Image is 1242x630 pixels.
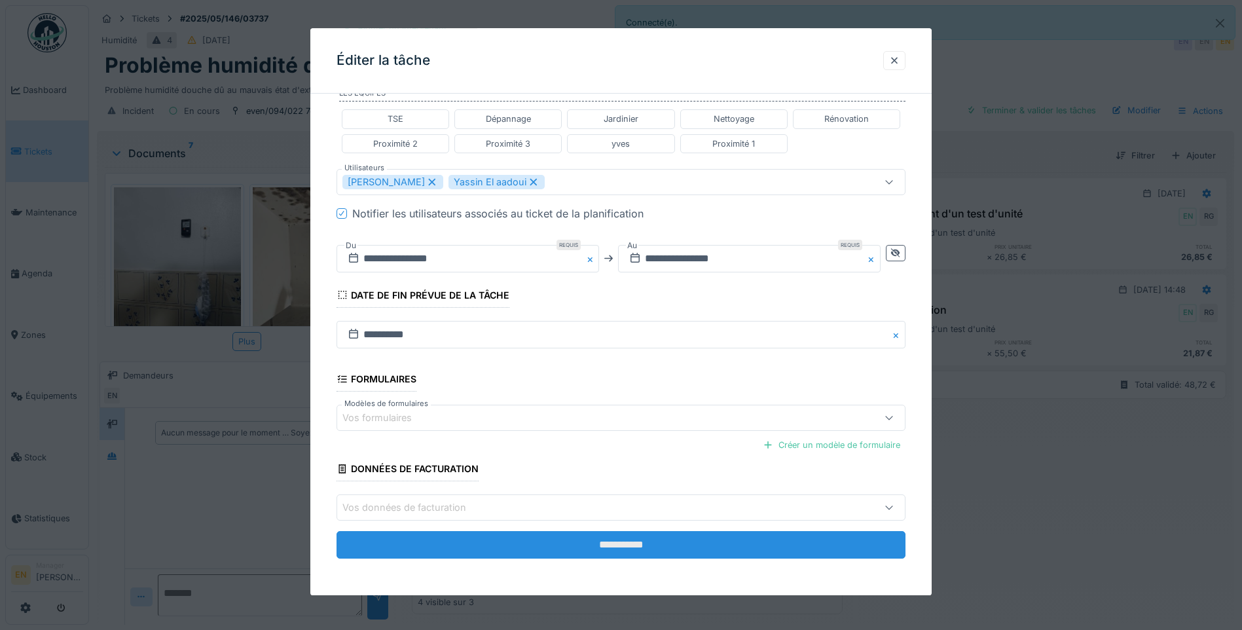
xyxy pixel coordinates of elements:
div: Requis [838,240,862,250]
div: Vos formulaires [342,411,430,425]
button: Close [866,245,881,272]
div: [PERSON_NAME] [342,175,443,189]
label: Les équipes [339,88,905,102]
div: Vos données de facturation [342,501,484,515]
label: Utilisateurs [342,162,387,174]
div: Notifier les utilisateurs associés au ticket de la planification [352,206,644,221]
div: Rénovation [824,113,869,126]
label: Au [626,238,638,253]
div: Proximité 2 [373,138,418,150]
div: Dépannage [486,113,531,126]
div: Date de fin prévue de la tâche [337,286,509,308]
div: Formulaires [337,369,416,392]
div: Requis [557,240,581,250]
div: Données de facturation [337,459,479,481]
button: Close [891,321,905,348]
div: Nettoyage [714,113,754,126]
div: Créer un modèle de formulaire [758,436,905,454]
div: Proximité 1 [712,138,755,150]
div: TSE [388,113,403,126]
div: Jardinier [604,113,638,126]
div: yves [612,138,630,150]
h3: Éditer la tâche [337,52,430,69]
div: Proximité 3 [486,138,530,150]
label: Du [344,238,357,253]
button: Close [585,245,599,272]
label: Modèles de formulaires [342,398,431,409]
div: Yassin El aadoui [448,175,545,189]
